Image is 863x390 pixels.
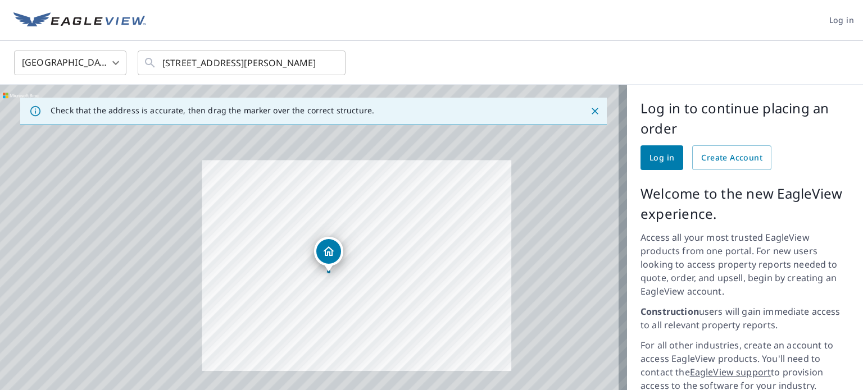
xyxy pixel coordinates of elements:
[13,12,146,29] img: EV Logo
[641,305,699,318] strong: Construction
[162,47,323,79] input: Search by address or latitude-longitude
[701,151,762,165] span: Create Account
[314,237,343,272] div: Dropped pin, building 1, Residential property, 130 S Brown St Vinita, OK 74301
[51,105,374,116] p: Check that the address is accurate, then drag the marker over the correct structure.
[588,104,602,118] button: Close
[692,145,771,170] a: Create Account
[649,151,674,165] span: Log in
[641,305,850,332] p: users will gain immediate access to all relevant property reports.
[829,13,854,27] span: Log in
[641,231,850,298] p: Access all your most trusted EagleView products from one portal. For new users looking to access ...
[14,47,126,79] div: [GEOGRAPHIC_DATA]
[641,98,850,139] p: Log in to continue placing an order
[641,183,850,224] p: Welcome to the new EagleView experience.
[641,145,683,170] a: Log in
[690,366,771,378] a: EagleView support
